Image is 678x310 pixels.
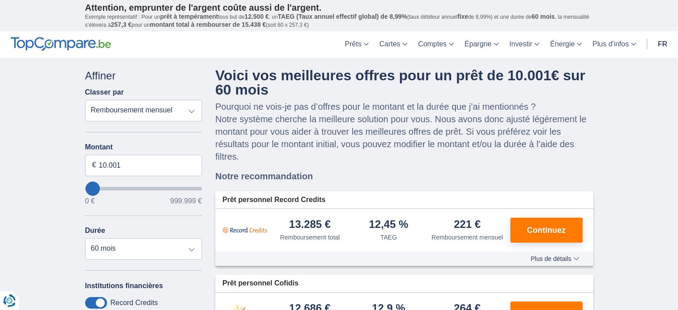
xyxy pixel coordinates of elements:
[278,13,407,20] span: TAEG (Taux annuel effectif global) de 8,99%
[374,31,413,58] a: Cartes
[459,31,504,58] a: Épargne
[92,160,96,170] span: €
[380,233,397,242] div: TAEG
[289,219,331,231] div: 13.285 €
[160,13,218,20] span: prêt à tempérament
[215,68,593,97] h4: Voici vos meilleures offres pour un prêt de 10.001€ sur 60 mois
[532,13,555,20] span: 60 mois
[85,282,163,290] label: Institutions financières
[85,2,593,13] p: Attention, emprunter de l'argent coûte aussi de l'argent.
[510,218,583,243] button: Continuez
[340,31,374,58] a: Prêts
[85,198,95,205] span: 0 €
[85,88,124,96] label: Classer par
[85,143,202,151] label: Montant
[215,100,593,163] p: Pourquoi ne vois-je pas d’offres pour le montant et la durée que j’ai mentionnés ? Notre système ...
[11,37,111,51] img: TopCompare
[545,31,587,58] a: Énergie
[457,13,468,20] span: fixe
[111,21,132,28] span: 257,3 €
[369,219,408,231] div: 12,45 %
[222,219,267,241] img: pret personnel Record Credits
[431,233,503,242] div: Remboursement mensuel
[454,219,481,231] div: 221 €
[653,31,673,58] a: fr
[530,256,579,262] span: Plus de détails
[170,198,202,205] span: 999.999 €
[504,31,545,58] a: Investir
[222,195,325,205] span: Prêt personnel Record Credits
[527,226,566,234] span: Continuez
[222,278,299,289] span: Prêt personnel Cofidis
[85,13,593,29] p: Exemple représentatif : Pour un tous but de , un (taux débiteur annuel de 8,99%) et une durée de ...
[111,299,158,307] label: Record Credits
[85,227,105,235] label: Durée
[245,13,269,20] span: 12.500 €
[524,255,586,262] button: Plus de détails
[150,21,266,28] span: montant total à rembourser de 15.438 €
[85,68,202,83] div: Affiner
[85,187,202,190] input: wantToBorrow
[280,233,340,242] div: Remboursement total
[587,31,641,58] a: Plus d'infos
[413,31,459,58] a: Comptes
